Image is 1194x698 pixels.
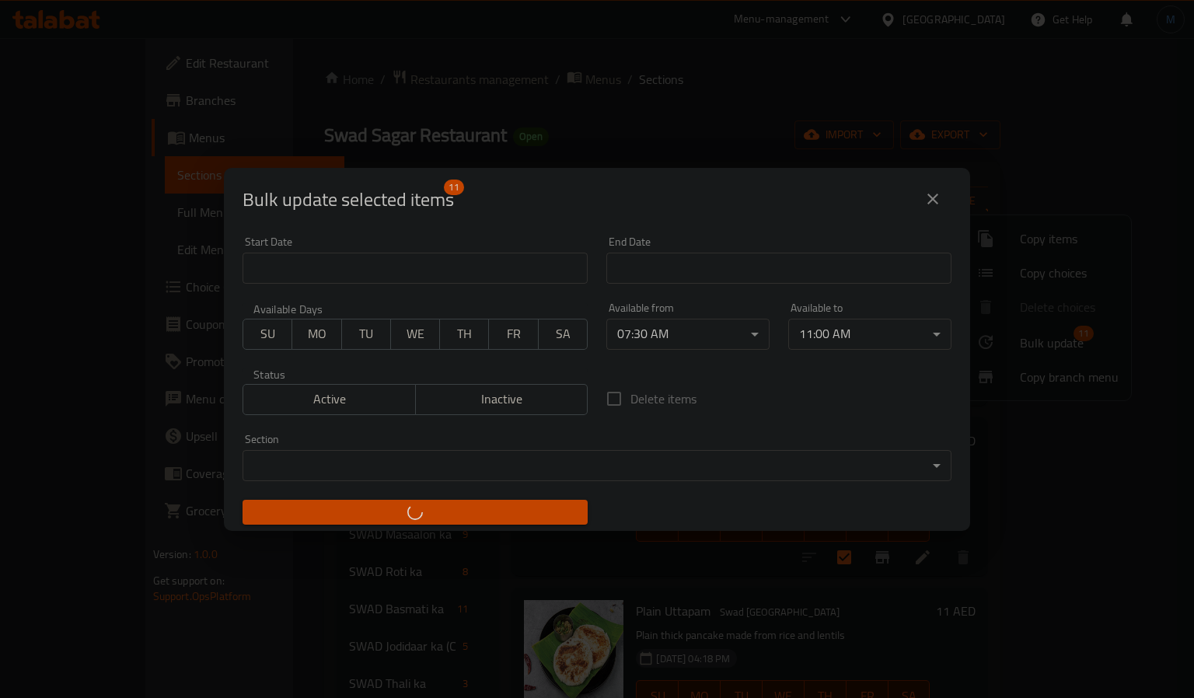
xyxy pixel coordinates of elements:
span: SU [250,323,286,345]
div: 11:00 AM [788,319,951,350]
span: Inactive [422,388,582,410]
span: WE [397,323,434,345]
div: 07:30 AM [606,319,770,350]
button: Active [243,384,416,415]
span: SA [545,323,581,345]
span: 11 [444,180,464,195]
button: TH [439,319,489,350]
button: SA [538,319,588,350]
button: MO [292,319,341,350]
span: TU [348,323,385,345]
span: MO [298,323,335,345]
button: Inactive [415,384,588,415]
button: TU [341,319,391,350]
div: ​ [243,450,951,481]
span: Active [250,388,410,410]
button: WE [390,319,440,350]
button: FR [488,319,538,350]
span: FR [495,323,532,345]
span: TH [446,323,483,345]
span: Delete items [630,389,696,408]
button: SU [243,319,292,350]
button: close [914,180,951,218]
span: Selected items count [243,187,454,212]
